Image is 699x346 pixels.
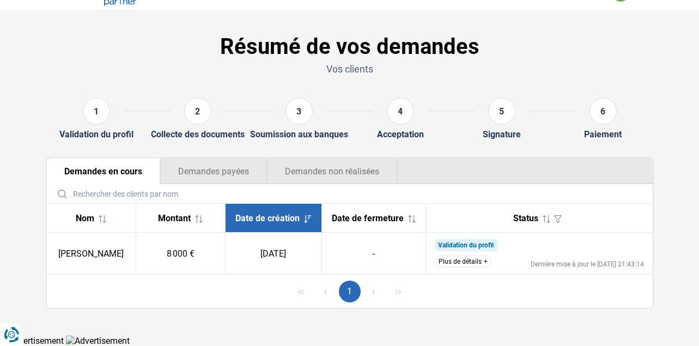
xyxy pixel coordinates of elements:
[387,281,409,302] button: Last Page
[584,129,622,139] div: Paiement
[184,98,211,125] div: 2
[267,158,398,184] button: Demandes non réalisées
[151,129,245,139] div: Collecte des documents
[158,213,191,223] span: Montant
[438,241,494,249] span: Validation du profil
[314,281,336,302] button: Previous Page
[47,158,160,184] button: Demandes en cours
[290,281,312,302] button: First Page
[225,233,321,275] td: [DATE]
[235,213,300,223] span: Date de création
[321,233,426,275] td: -
[46,34,654,60] h1: Résumé de vos demandes
[589,98,617,125] div: 6
[51,184,648,203] input: Rechercher des clients par nom
[513,213,538,223] span: Status
[531,261,644,268] div: Dernière mise à jour le [DATE] 21:43:14
[47,233,136,275] td: [PERSON_NAME]
[488,98,515,125] div: 5
[339,281,361,302] button: Page 1
[363,281,385,302] button: Next Page
[435,256,491,268] button: Plus de détails
[332,213,404,223] span: Date de fermeture
[483,129,521,139] div: Signature
[377,129,424,139] div: Acceptation
[46,62,654,76] p: Vos clients
[250,129,348,139] div: Soumission aux banques
[136,233,225,275] td: 8 000 €
[66,336,130,346] img: Advertisement
[59,129,133,139] div: Validation du profil
[387,98,414,125] div: 4
[83,98,110,125] div: 1
[76,213,94,223] span: Nom
[160,158,267,184] button: Demandes payées
[285,98,313,125] div: 3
